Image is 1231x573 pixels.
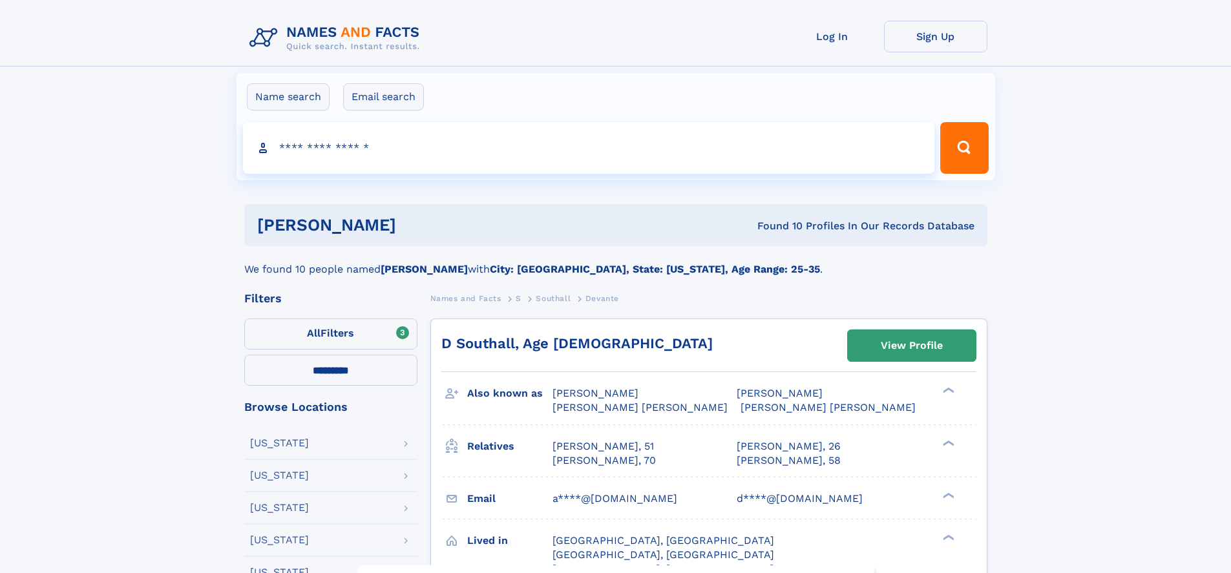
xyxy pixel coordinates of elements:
[244,21,430,56] img: Logo Names and Facts
[257,217,577,233] h1: [PERSON_NAME]
[881,331,943,360] div: View Profile
[381,263,468,275] b: [PERSON_NAME]
[741,401,916,413] span: [PERSON_NAME] [PERSON_NAME]
[536,294,571,303] span: Southall
[250,503,309,513] div: [US_STATE]
[467,488,552,510] h3: Email
[737,439,841,453] a: [PERSON_NAME], 26
[940,439,955,447] div: ❯
[250,470,309,481] div: [US_STATE]
[467,382,552,404] h3: Also known as
[536,290,571,306] a: Southall
[940,122,988,174] button: Search Button
[552,439,654,453] a: [PERSON_NAME], 51
[244,246,987,277] div: We found 10 people named with .
[552,401,728,413] span: [PERSON_NAME] [PERSON_NAME]
[585,294,619,303] span: Devante
[516,290,521,306] a: S
[490,263,820,275] b: City: [GEOGRAPHIC_DATA], State: [US_STATE], Age Range: 25-35
[244,401,417,413] div: Browse Locations
[552,387,638,399] span: [PERSON_NAME]
[940,386,955,395] div: ❯
[737,387,823,399] span: [PERSON_NAME]
[552,453,656,468] a: [PERSON_NAME], 70
[441,335,713,351] a: D Southall, Age [DEMOGRAPHIC_DATA]
[940,533,955,541] div: ❯
[516,294,521,303] span: S
[884,21,987,52] a: Sign Up
[307,327,321,339] span: All
[243,122,935,174] input: search input
[244,318,417,349] label: Filters
[576,219,974,233] div: Found 10 Profiles In Our Records Database
[781,21,884,52] a: Log In
[467,530,552,552] h3: Lived in
[244,293,417,304] div: Filters
[247,83,330,110] label: Name search
[737,453,841,468] a: [PERSON_NAME], 58
[848,330,976,361] a: View Profile
[467,435,552,457] h3: Relatives
[250,438,309,448] div: [US_STATE]
[552,534,774,547] span: [GEOGRAPHIC_DATA], [GEOGRAPHIC_DATA]
[430,290,501,306] a: Names and Facts
[552,548,774,561] span: [GEOGRAPHIC_DATA], [GEOGRAPHIC_DATA]
[250,535,309,545] div: [US_STATE]
[940,491,955,499] div: ❯
[343,83,424,110] label: Email search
